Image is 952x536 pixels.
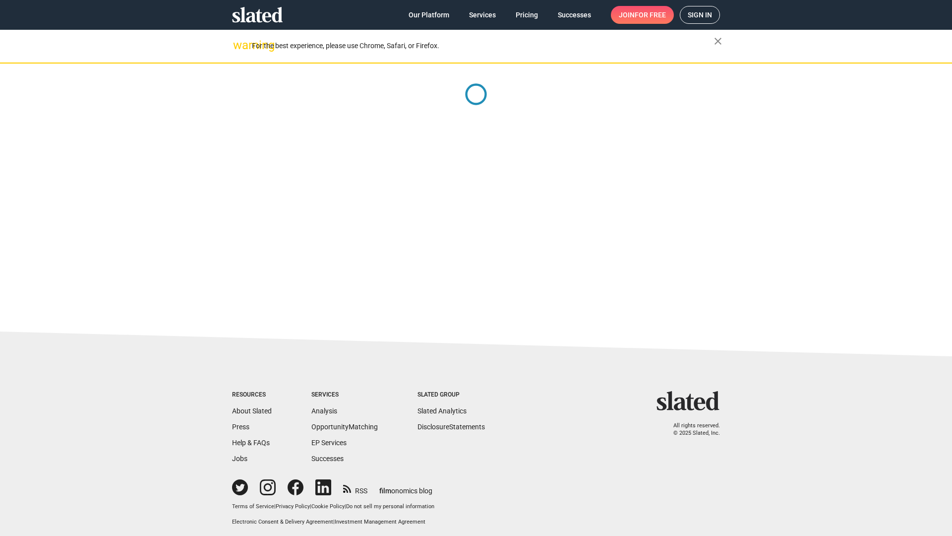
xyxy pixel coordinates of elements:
[417,423,485,431] a: DisclosureStatements
[461,6,504,24] a: Services
[619,6,666,24] span: Join
[311,503,345,510] a: Cookie Policy
[345,503,346,510] span: |
[311,439,347,447] a: EP Services
[417,407,467,415] a: Slated Analytics
[276,503,310,510] a: Privacy Policy
[232,423,249,431] a: Press
[233,39,245,51] mat-icon: warning
[310,503,311,510] span: |
[680,6,720,24] a: Sign in
[333,519,335,525] span: |
[335,519,425,525] a: Investment Management Agreement
[311,391,378,399] div: Services
[232,391,272,399] div: Resources
[232,407,272,415] a: About Slated
[469,6,496,24] span: Services
[409,6,449,24] span: Our Platform
[401,6,457,24] a: Our Platform
[232,439,270,447] a: Help & FAQs
[232,519,333,525] a: Electronic Consent & Delivery Agreement
[232,503,274,510] a: Terms of Service
[712,35,724,47] mat-icon: close
[343,480,367,496] a: RSS
[508,6,546,24] a: Pricing
[311,455,344,463] a: Successes
[558,6,591,24] span: Successes
[274,503,276,510] span: |
[611,6,674,24] a: Joinfor free
[379,478,432,496] a: filmonomics blog
[516,6,538,24] span: Pricing
[417,391,485,399] div: Slated Group
[688,6,712,23] span: Sign in
[311,423,378,431] a: OpportunityMatching
[346,503,434,511] button: Do not sell my personal information
[232,455,247,463] a: Jobs
[635,6,666,24] span: for free
[663,422,720,437] p: All rights reserved. © 2025 Slated, Inc.
[550,6,599,24] a: Successes
[311,407,337,415] a: Analysis
[379,487,391,495] span: film
[252,39,714,53] div: For the best experience, please use Chrome, Safari, or Firefox.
